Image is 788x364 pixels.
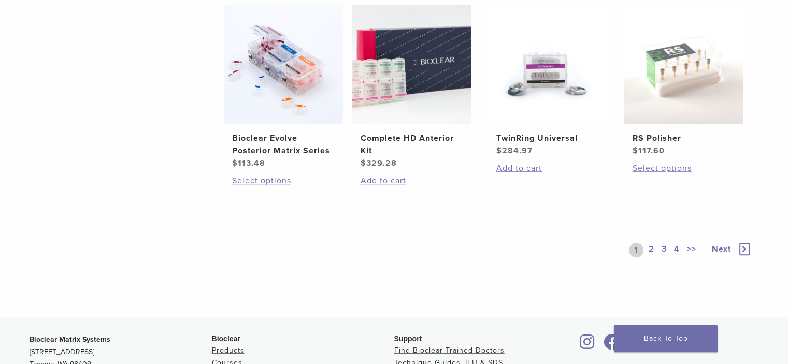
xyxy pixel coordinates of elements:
a: 3 [660,243,669,257]
a: Select options for “RS Polisher” [632,162,735,174]
bdi: 117.60 [632,145,664,156]
h2: TwinRing Universal [496,132,599,144]
img: TwinRing Universal [488,5,607,124]
a: Bioclear [577,340,598,351]
h2: Bioclear Evolve Posterior Matrix Series [232,132,335,157]
a: Add to cart: “TwinRing Universal” [496,162,599,174]
span: $ [496,145,502,156]
span: $ [360,158,366,168]
span: Bioclear [212,334,240,343]
a: Back To Top [614,325,718,352]
h2: Complete HD Anterior Kit [360,132,463,157]
img: Complete HD Anterior Kit [352,5,471,124]
h2: RS Polisher [632,132,735,144]
img: Bioclear Evolve Posterior Matrix Series [224,5,343,124]
bdi: 329.28 [360,158,396,168]
a: Bioclear Evolve Posterior Matrix SeriesBioclear Evolve Posterior Matrix Series $113.48 [223,5,344,169]
a: 1 [629,243,643,257]
a: Find Bioclear Trained Doctors [394,346,505,355]
a: Products [212,346,245,355]
a: Select options for “Bioclear Evolve Posterior Matrix Series” [232,174,335,187]
a: 4 [672,243,682,257]
a: Add to cart: “Complete HD Anterior Kit” [360,174,463,187]
bdi: 113.48 [232,158,265,168]
a: >> [685,243,698,257]
span: $ [232,158,238,168]
a: Complete HD Anterior KitComplete HD Anterior Kit $329.28 [351,5,472,169]
span: Support [394,334,422,343]
a: TwinRing UniversalTwinRing Universal $284.97 [488,5,608,157]
strong: Bioclear Matrix Systems [30,335,110,344]
bdi: 284.97 [496,145,533,156]
a: Bioclear [600,340,624,351]
span: $ [632,145,638,156]
span: Next [712,244,731,254]
a: 2 [647,243,656,257]
img: RS Polisher [624,5,743,124]
a: RS PolisherRS Polisher $117.60 [623,5,744,157]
